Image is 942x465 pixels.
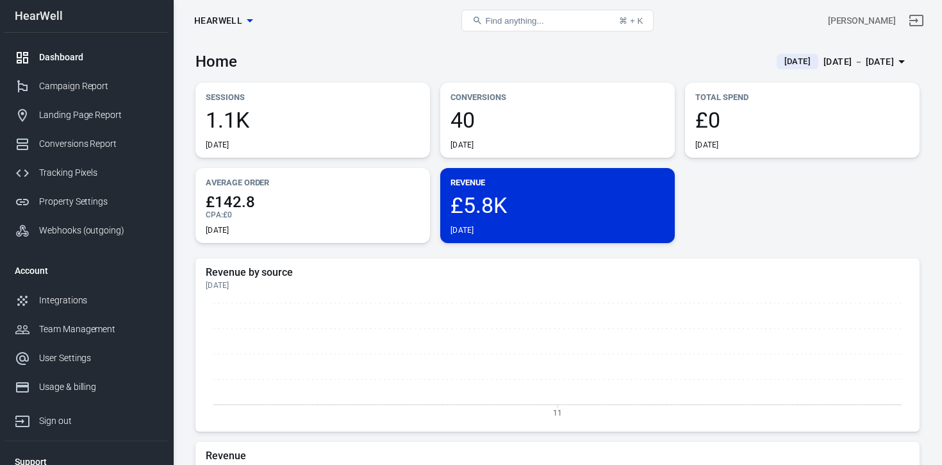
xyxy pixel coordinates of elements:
[223,210,232,219] span: £0
[4,10,169,22] div: HearWell
[4,402,169,435] a: Sign out
[450,225,474,235] div: [DATE]
[450,109,665,131] span: 40
[695,140,719,150] div: [DATE]
[206,450,909,462] h5: Revenue
[4,373,169,402] a: Usage & billing
[194,13,242,29] span: HearWell
[39,224,158,237] div: Webhooks (outgoing)
[195,53,237,71] h3: Home
[39,80,158,93] div: Campaign Report
[39,380,158,394] div: Usage & billing
[485,16,543,26] span: Find anything...
[450,194,665,216] span: £5.8K
[4,101,169,130] a: Landing Page Report
[206,225,229,235] div: [DATE]
[189,9,258,33] button: HearWell
[4,130,169,158] a: Conversions Report
[39,195,158,208] div: Property Settings
[4,315,169,344] a: Team Management
[206,194,420,210] span: £142.8
[779,55,816,68] span: [DATE]
[823,54,894,70] div: [DATE] － [DATE]
[206,140,229,150] div: [DATE]
[206,266,909,279] h5: Revenue by source
[695,90,909,104] p: Total Spend
[766,51,920,72] button: [DATE][DATE] － [DATE]
[39,323,158,336] div: Team Management
[206,176,420,189] p: Average Order
[39,166,158,180] div: Tracking Pixels
[39,414,158,428] div: Sign out
[4,187,169,216] a: Property Settings
[39,108,158,122] div: Landing Page Report
[450,176,665,189] p: Revenue
[206,210,223,219] span: CPA :
[4,43,169,72] a: Dashboard
[619,16,643,26] div: ⌘ + K
[828,14,896,28] div: Account id: BS7ZPrtF
[39,137,158,151] div: Conversions Report
[4,216,169,245] a: Webhooks (outgoing)
[39,351,158,365] div: User Settings
[206,90,420,104] p: Sessions
[206,109,420,131] span: 1.1K
[4,158,169,187] a: Tracking Pixels
[39,294,158,307] div: Integrations
[39,51,158,64] div: Dashboard
[206,280,909,291] div: [DATE]
[461,10,654,31] button: Find anything...⌘ + K
[4,72,169,101] a: Campaign Report
[4,255,169,286] li: Account
[4,286,169,315] a: Integrations
[901,5,932,36] a: Sign out
[695,109,909,131] span: £0
[450,140,474,150] div: [DATE]
[4,344,169,373] a: User Settings
[553,408,562,417] tspan: 11
[450,90,665,104] p: Conversions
